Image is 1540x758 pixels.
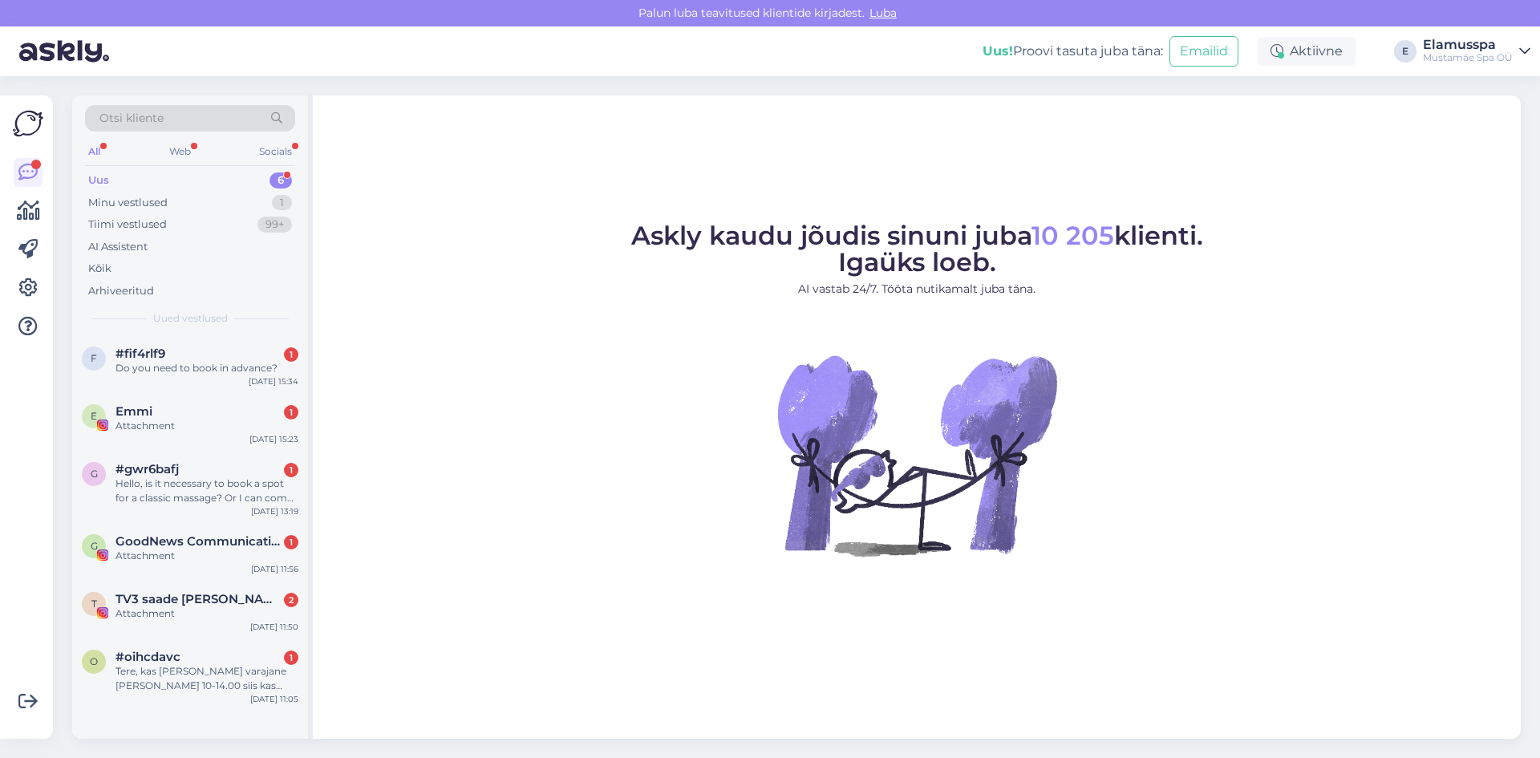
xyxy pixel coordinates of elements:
[1423,39,1530,64] a: ElamusspaMustamäe Spa OÜ
[284,651,298,665] div: 1
[88,283,154,299] div: Arhiveeritud
[631,220,1203,278] span: Askly kaudu jõudis sinuni juba klienti. Igaüks loeb.
[115,419,298,433] div: Attachment
[115,347,165,361] span: #fif4rlf9
[983,43,1013,59] b: Uus!
[115,534,282,549] span: GoodNews Communication
[115,361,298,375] div: Do you need to book in advance?
[1394,40,1416,63] div: E
[115,664,298,693] div: Tere, kas [PERSON_NAME] varajane [PERSON_NAME] 10-14.00 siis kas saab olla spas ainult kella 14.0...
[251,563,298,575] div: [DATE] 11:56
[153,311,228,326] span: Uued vestlused
[983,42,1163,61] div: Proovi tasuta juba täna:
[284,347,298,362] div: 1
[250,693,298,705] div: [DATE] 11:05
[166,141,194,162] div: Web
[115,650,180,664] span: #oihcdavc
[13,108,43,139] img: Askly Logo
[251,505,298,517] div: [DATE] 13:19
[1031,220,1114,251] span: 10 205
[1423,51,1513,64] div: Mustamäe Spa OÜ
[91,468,98,480] span: g
[85,141,103,162] div: All
[91,598,97,610] span: T
[284,405,298,420] div: 1
[284,535,298,549] div: 1
[88,172,109,188] div: Uus
[115,404,152,419] span: Emmi
[249,433,298,445] div: [DATE] 15:23
[249,375,298,387] div: [DATE] 15:34
[284,593,298,607] div: 2
[88,195,168,211] div: Minu vestlused
[1423,39,1513,51] div: Elamusspa
[115,462,179,476] span: #gwr6bafj
[284,463,298,477] div: 1
[90,655,98,667] span: o
[631,281,1203,298] p: AI vastab 24/7. Tööta nutikamalt juba täna.
[865,6,902,20] span: Luba
[256,141,295,162] div: Socials
[257,217,292,233] div: 99+
[115,606,298,621] div: Attachment
[115,549,298,563] div: Attachment
[272,195,292,211] div: 1
[250,621,298,633] div: [DATE] 11:50
[91,352,97,364] span: f
[88,261,111,277] div: Kõik
[99,110,164,127] span: Otsi kliente
[269,172,292,188] div: 6
[1169,36,1238,67] button: Emailid
[91,540,98,552] span: G
[115,476,298,505] div: Hello, is it necessary to book a spot for a classic massage? Or I can come to the spa and go for ...
[88,217,167,233] div: Tiimi vestlused
[88,239,148,255] div: AI Assistent
[772,310,1061,599] img: No Chat active
[115,592,282,606] span: TV3 saade Naudime Elu
[1258,37,1356,66] div: Aktiivne
[91,410,97,422] span: E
